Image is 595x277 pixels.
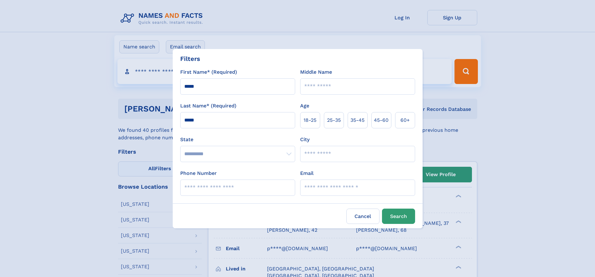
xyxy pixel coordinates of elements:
span: 45‑60 [374,116,389,124]
label: First Name* (Required) [180,68,237,76]
label: State [180,136,295,143]
label: Last Name* (Required) [180,102,236,110]
button: Search [382,209,415,224]
span: 25‑35 [327,116,341,124]
label: Cancel [346,209,379,224]
div: Filters [180,54,200,63]
label: Middle Name [300,68,332,76]
span: 35‑45 [350,116,364,124]
label: Age [300,102,309,110]
span: 18‑25 [304,116,316,124]
span: 60+ [400,116,410,124]
label: Phone Number [180,170,217,177]
label: Email [300,170,314,177]
label: City [300,136,310,143]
